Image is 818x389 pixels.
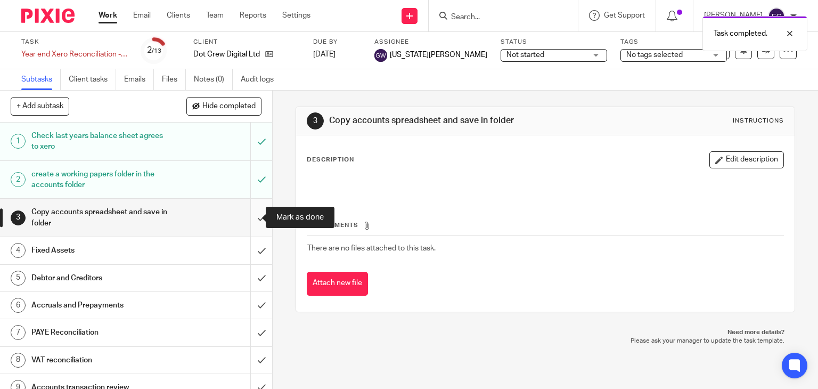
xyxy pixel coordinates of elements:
div: 2 [11,172,26,187]
label: Task [21,38,128,46]
span: No tags selected [626,51,683,59]
h1: Check last years balance sheet agrees to xero [31,128,170,155]
a: Client tasks [69,69,116,90]
a: Emails [124,69,154,90]
h1: Debtor and Creditors [31,270,170,286]
p: Description [307,156,354,164]
label: Assignee [374,38,487,46]
div: 3 [307,112,324,129]
div: 2 [147,44,161,56]
p: Please ask your manager to update the task template. [306,337,785,345]
a: Files [162,69,186,90]
p: Need more details? [306,328,785,337]
h1: create a working papers folder in the accounts folder [31,166,170,193]
span: [US_STATE][PERSON_NAME] [390,50,487,60]
h1: PAYE Reconciliation [31,325,170,341]
a: Team [206,10,224,21]
span: Attachments [307,222,358,228]
a: Reports [240,10,266,21]
button: + Add subtask [11,97,69,115]
button: Attach new file [307,272,368,296]
button: Hide completed [186,97,261,115]
div: 6 [11,298,26,313]
p: Task completed. [714,28,767,39]
a: Subtasks [21,69,61,90]
span: There are no files attached to this task. [307,245,436,252]
div: 1 [11,134,26,149]
h1: Copy accounts spreadsheet and save in folder [329,115,568,126]
h1: VAT reconciliation [31,352,170,368]
img: Pixie [21,9,75,23]
img: svg%3E [768,7,785,25]
p: Dot Crew Digital Ltd [193,49,260,60]
a: Audit logs [241,69,282,90]
button: Edit description [709,151,784,168]
h1: Copy accounts spreadsheet and save in folder [31,204,170,231]
div: Instructions [733,117,784,125]
a: Email [133,10,151,21]
span: [DATE] [313,51,336,58]
div: 4 [11,243,26,258]
div: 8 [11,353,26,368]
a: Settings [282,10,310,21]
h1: Accruals and Prepayments [31,297,170,313]
img: svg%3E [374,49,387,62]
label: Due by [313,38,361,46]
div: 7 [11,325,26,340]
div: Year end Xero Reconciliation - GW [21,49,128,60]
div: 3 [11,210,26,225]
a: Clients [167,10,190,21]
div: 5 [11,271,26,286]
span: Not started [506,51,544,59]
span: Hide completed [202,102,256,111]
small: /13 [152,48,161,54]
a: Work [99,10,117,21]
h1: Fixed Assets [31,242,170,258]
a: Notes (0) [194,69,233,90]
label: Client [193,38,300,46]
